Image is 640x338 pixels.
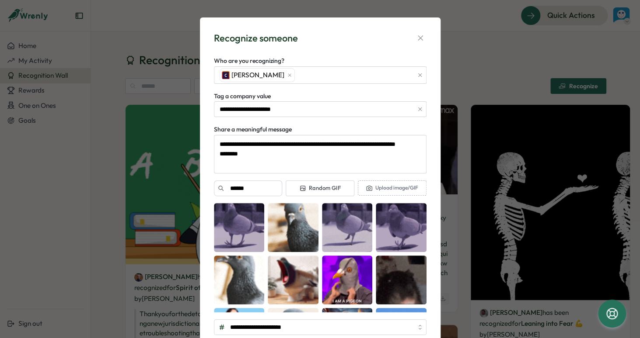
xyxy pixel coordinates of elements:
[231,70,284,80] span: [PERSON_NAME]
[214,31,298,45] div: Recognize someone
[214,125,292,135] label: Share a meaningful message
[299,184,341,192] span: Random GIF
[222,71,230,79] img: Colin Buyck
[286,180,354,196] button: Random GIF
[214,92,271,101] label: Tag a company value
[214,56,284,66] label: Who are you recognizing?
